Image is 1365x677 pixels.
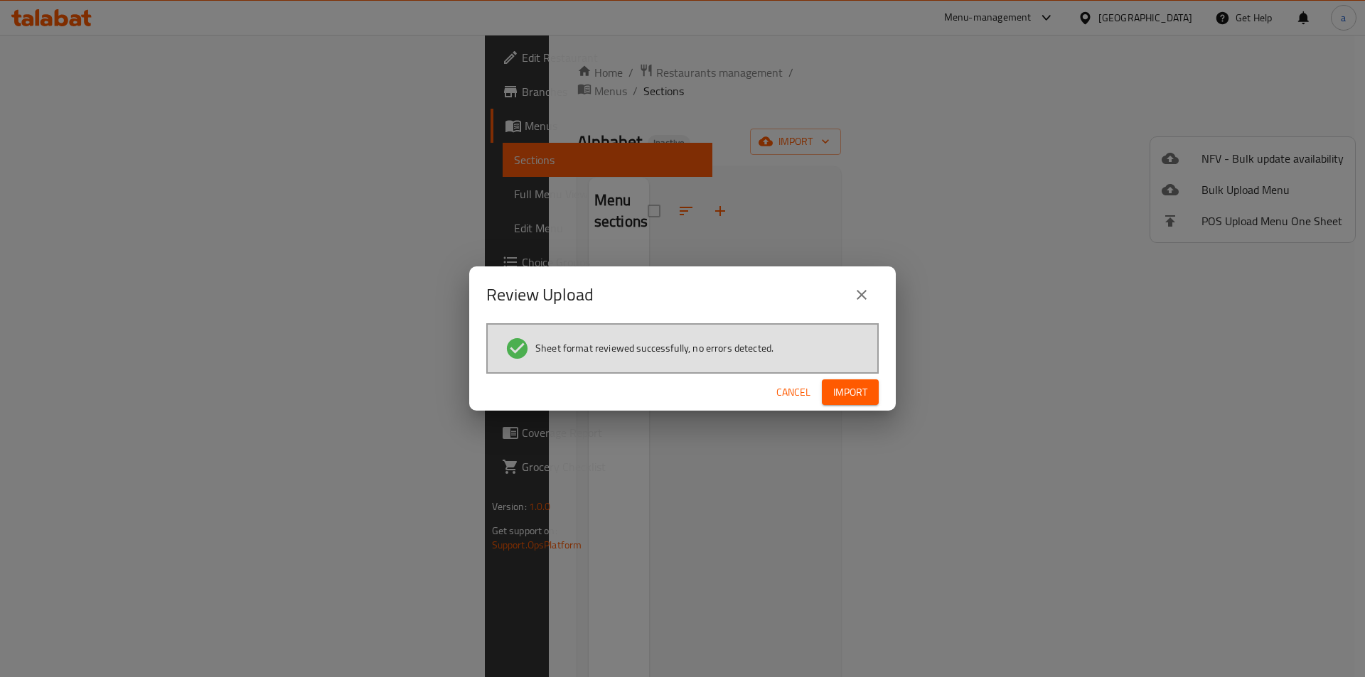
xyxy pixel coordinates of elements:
[486,283,594,306] h2: Review Upload
[822,379,879,406] button: Import
[833,384,867,401] span: Import
[776,384,810,401] span: Cancel
[535,341,773,355] span: Sheet format reviewed successfully, no errors detected.
[845,278,879,312] button: close
[771,379,816,406] button: Cancel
